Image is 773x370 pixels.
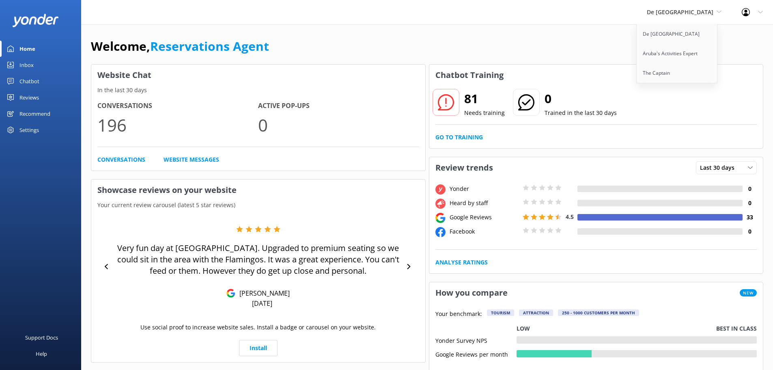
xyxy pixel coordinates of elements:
[464,108,505,117] p: Needs training
[19,122,39,138] div: Settings
[743,213,757,222] h4: 33
[743,184,757,193] h4: 0
[91,65,425,86] h3: Website Chat
[97,155,145,164] a: Conversations
[91,201,425,210] p: Your current review carousel (latest 5 star reviews)
[164,155,219,164] a: Website Messages
[252,299,272,308] p: [DATE]
[429,282,514,303] h3: How you compare
[12,14,59,27] img: yonder-white-logo.png
[435,133,483,142] a: Go to Training
[19,73,39,89] div: Chatbot
[464,89,505,108] h2: 81
[19,57,34,73] div: Inbox
[487,309,514,316] div: Tourism
[239,340,278,356] a: Install
[19,106,50,122] div: Recommend
[435,350,517,357] div: Google Reviews per month
[435,309,482,319] p: Your benchmark:
[150,38,269,54] a: Reservations Agent
[25,329,58,346] div: Support Docs
[448,184,521,193] div: Yonder
[435,258,488,267] a: Analyse Ratings
[97,101,258,111] h4: Conversations
[97,111,258,138] p: 196
[36,346,47,362] div: Help
[429,157,499,178] h3: Review trends
[235,289,290,298] p: [PERSON_NAME]
[545,108,617,117] p: Trained in the last 30 days
[140,323,376,332] p: Use social proof to increase website sales. Install a badge or carousel on your website.
[114,242,403,277] p: Very fun day at [GEOGRAPHIC_DATA]. Upgraded to premium seating so we could sit in the area with t...
[637,44,718,63] a: Aruba's Activities Expert
[740,289,757,296] span: New
[517,324,530,333] p: Low
[647,8,713,16] span: De [GEOGRAPHIC_DATA]
[448,227,521,236] div: Facebook
[637,24,718,44] a: De [GEOGRAPHIC_DATA]
[19,89,39,106] div: Reviews
[91,37,269,56] h1: Welcome,
[91,86,425,95] p: In the last 30 days
[258,101,419,111] h4: Active Pop-ups
[743,199,757,208] h4: 0
[435,336,517,344] div: Yonder Survey NPS
[448,199,521,208] div: Heard by staff
[429,65,510,86] h3: Chatbot Training
[91,180,425,201] h3: Showcase reviews on your website
[19,41,35,57] div: Home
[258,111,419,138] p: 0
[226,289,235,298] img: Google Reviews
[716,324,757,333] p: Best in class
[637,63,718,83] a: The Captain
[743,227,757,236] h4: 0
[566,213,574,221] span: 4.5
[545,89,617,108] h2: 0
[700,163,739,172] span: Last 30 days
[519,309,553,316] div: Attraction
[558,309,639,316] div: 250 - 1000 customers per month
[448,213,521,222] div: Google Reviews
